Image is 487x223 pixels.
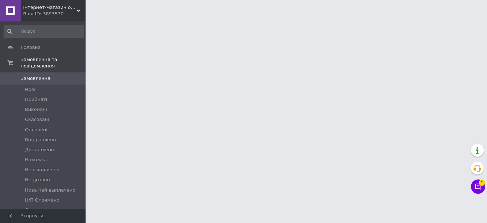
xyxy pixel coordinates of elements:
[4,25,84,38] input: Пошук
[25,96,47,103] span: Прийняті
[25,116,49,123] span: Скасовані
[25,197,60,203] span: Н/П Отримано
[25,147,54,153] span: Доставлено
[471,179,485,194] button: Чат з покупцем1
[25,167,60,173] span: Не выплачено
[25,177,50,183] span: Не дозвон
[479,179,485,186] span: 1
[21,56,86,69] span: Замовлення та повідомлення
[25,106,47,113] span: Виконані
[25,187,75,193] span: Нова пей выплачено
[25,157,47,163] span: Наложка
[25,86,35,93] span: Нові
[25,127,47,133] span: Оплачені
[25,137,56,143] span: Відправлено
[23,4,77,11] span: Інтернет-магазин одягу «Richie»
[21,75,50,82] span: Замовлення
[21,44,41,51] span: Головна
[23,11,86,17] div: Ваш ID: 3893570
[25,207,67,213] span: Ожидаем оплату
